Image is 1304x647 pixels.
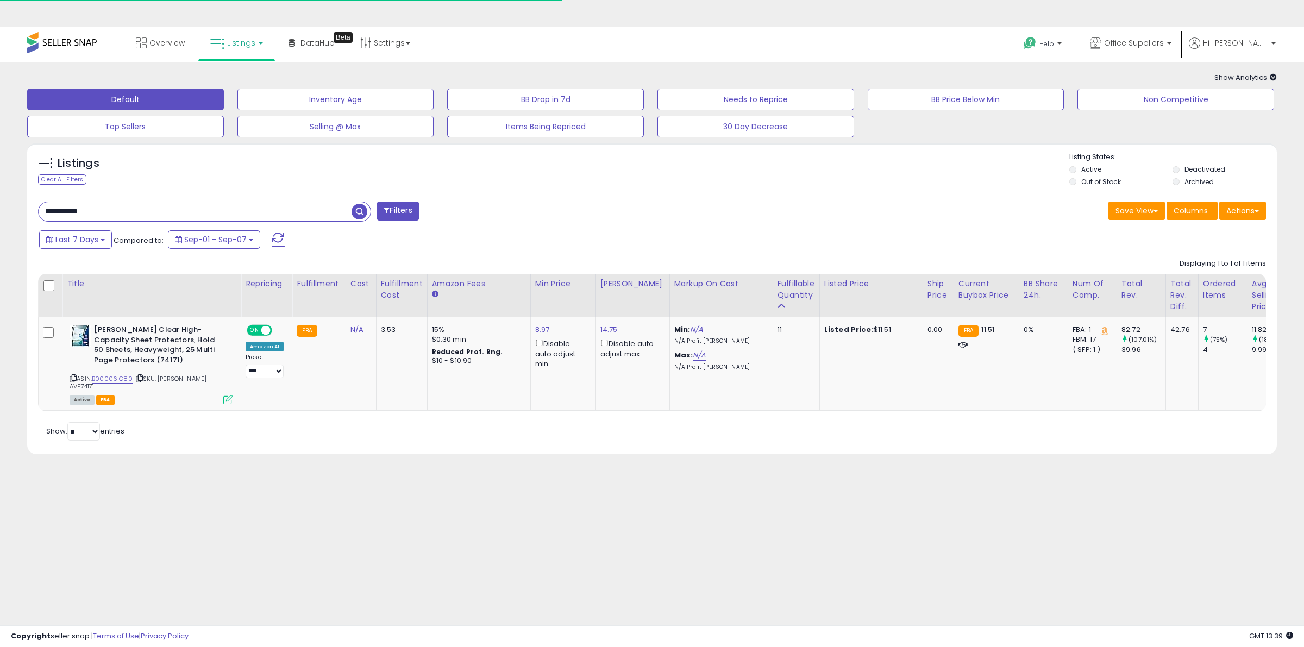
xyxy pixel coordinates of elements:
[1073,345,1108,355] div: ( SFP: 1 )
[1167,202,1218,220] button: Columns
[1203,325,1247,335] div: 7
[1121,278,1161,301] div: Total Rev.
[1184,165,1225,174] label: Deactivated
[237,116,434,137] button: Selling @ Max
[1082,27,1180,62] a: Office Suppliers
[1203,278,1243,301] div: Ordered Items
[824,278,918,290] div: Listed Price
[70,325,233,403] div: ASIN:
[432,347,503,356] b: Reduced Prof. Rng.
[381,278,423,301] div: Fulfillment Cost
[350,324,363,335] a: N/A
[1170,325,1190,335] div: 42.76
[432,335,522,344] div: $0.30 min
[535,337,587,369] div: Disable auto adjust min
[958,278,1014,301] div: Current Buybox Price
[535,278,591,290] div: Min Price
[1252,278,1292,312] div: Avg Selling Price
[1108,202,1165,220] button: Save View
[1039,39,1054,48] span: Help
[600,324,618,335] a: 14.75
[1219,202,1266,220] button: Actions
[1081,177,1121,186] label: Out of Stock
[1189,37,1276,62] a: Hi [PERSON_NAME]
[334,32,353,43] div: Tooltip anchor
[693,350,706,361] a: N/A
[94,325,226,368] b: [PERSON_NAME] Clear High-Capacity Sheet Protectors, Hold 50 Sheets, Heavyweight, 25 Multi Page Pr...
[674,278,768,290] div: Markup on Cost
[1170,278,1194,312] div: Total Rev. Diff.
[1252,345,1296,355] div: 9.99
[38,174,86,185] div: Clear All Filters
[432,325,522,335] div: 15%
[1069,152,1277,162] p: Listing States:
[447,116,644,137] button: Items Being Repriced
[1129,335,1157,344] small: (107.01%)
[46,426,124,436] span: Show: entries
[96,395,115,405] span: FBA
[280,27,343,59] a: DataHub
[432,356,522,366] div: $10 - $10.90
[1184,177,1214,186] label: Archived
[674,337,764,345] p: N/A Profit [PERSON_NAME]
[352,27,418,59] a: Settings
[1081,165,1101,174] label: Active
[1077,89,1274,110] button: Non Competitive
[1073,335,1108,344] div: FBM: 17
[981,324,994,335] span: 11.51
[447,89,644,110] button: BB Drop in 7d
[1180,259,1266,269] div: Displaying 1 to 1 of 1 items
[1073,325,1108,335] div: FBA: 1
[70,374,206,391] span: | SKU: [PERSON_NAME] AVE74171
[271,326,288,335] span: OFF
[297,325,317,337] small: FBA
[657,89,854,110] button: Needs to Reprice
[600,337,661,359] div: Disable auto adjust max
[1259,335,1284,344] small: (18.32%)
[377,202,419,221] button: Filters
[27,116,224,137] button: Top Sellers
[1214,72,1277,83] span: Show Analytics
[168,230,260,249] button: Sep-01 - Sep-07
[246,278,287,290] div: Repricing
[674,363,764,371] p: N/A Profit [PERSON_NAME]
[1121,345,1165,355] div: 39.96
[432,290,438,299] small: Amazon Fees.
[381,325,419,335] div: 3.53
[248,326,261,335] span: ON
[92,374,133,384] a: B00006IC80
[824,324,874,335] b: Listed Price:
[432,278,526,290] div: Amazon Fees
[824,325,914,335] div: $11.51
[39,230,112,249] button: Last 7 Days
[297,278,341,290] div: Fulfillment
[657,116,854,137] button: 30 Day Decrease
[1121,325,1165,335] div: 82.72
[1104,37,1164,48] span: Office Suppliers
[690,324,703,335] a: N/A
[1203,37,1268,48] span: Hi [PERSON_NAME]
[300,37,335,48] span: DataHub
[1024,325,1059,335] div: 0%
[246,342,284,351] div: Amazon AI
[246,354,284,378] div: Preset:
[927,325,945,335] div: 0.00
[927,278,949,301] div: Ship Price
[669,274,773,317] th: The percentage added to the cost of goods (COGS) that forms the calculator for Min & Max prices.
[184,234,247,245] span: Sep-01 - Sep-07
[1252,325,1296,335] div: 11.82
[58,156,99,171] h5: Listings
[70,395,95,405] span: All listings currently available for purchase on Amazon
[535,324,550,335] a: 8.97
[868,89,1064,110] button: BB Price Below Min
[778,278,815,301] div: Fulfillable Quantity
[1023,36,1037,50] i: Get Help
[600,278,665,290] div: [PERSON_NAME]
[202,27,271,59] a: Listings
[674,324,691,335] b: Min:
[958,325,979,337] small: FBA
[55,234,98,245] span: Last 7 Days
[67,278,236,290] div: Title
[114,235,164,246] span: Compared to:
[128,27,193,59] a: Overview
